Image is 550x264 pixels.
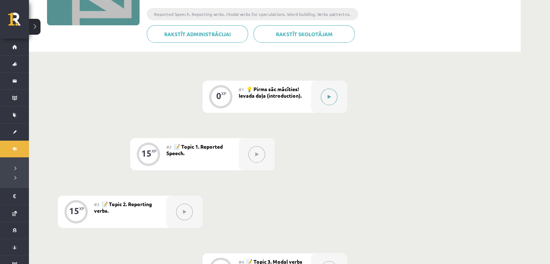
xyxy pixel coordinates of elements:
span: 💡 Pirms sāc mācīties! Ievada daļa (introduction). [239,86,302,99]
div: 0 [216,93,221,99]
a: Rakstīt administrācijai [147,25,248,43]
a: Rakstīt skolotājam [253,25,355,43]
div: 15 [141,150,152,157]
div: XP [152,149,157,153]
a: Rīgas 1. Tālmācības vidusskola [8,13,29,31]
span: #3 [94,201,99,207]
span: #2 [166,144,172,150]
span: 📝 Topic 2. Reporting verbs. [94,201,152,214]
span: 📝 Topic 1. Reported Speech. [166,143,223,156]
div: 15 [69,208,79,214]
li: Reported Speech. Reporting verbs. Modal verbs for speculations. Word building. Verbs pattertns. [147,8,358,20]
div: XP [221,91,226,95]
div: XP [79,206,84,210]
span: #1 [239,86,244,92]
